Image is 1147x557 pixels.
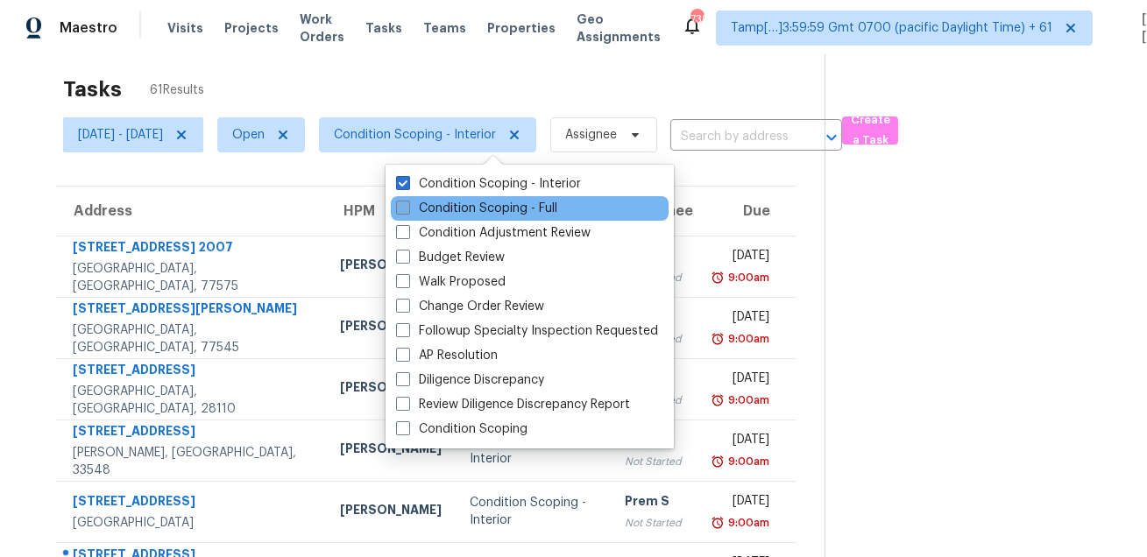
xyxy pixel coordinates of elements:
img: Overdue Alarm Icon [711,391,725,409]
div: [GEOGRAPHIC_DATA], [GEOGRAPHIC_DATA], 77545 [73,321,312,356]
div: Condition Scoping - Interior [470,433,597,468]
div: [PERSON_NAME] [340,501,442,523]
div: [GEOGRAPHIC_DATA], [GEOGRAPHIC_DATA], 77575 [73,260,312,295]
img: Overdue Alarm Icon [711,330,725,348]
span: Maestro [60,19,117,37]
div: [DATE] [716,370,770,391]
div: [GEOGRAPHIC_DATA], [GEOGRAPHIC_DATA], 28110 [73,383,312,418]
span: Tamp[…]3:59:59 Gmt 0700 (pacific Daylight Time) + 61 [731,19,1052,37]
div: [STREET_ADDRESS][PERSON_NAME] [73,300,312,321]
div: [PERSON_NAME], [GEOGRAPHIC_DATA], 33548 [73,444,312,479]
label: Change Order Review [396,298,544,315]
label: Followup Specialty Inspection Requested [396,322,658,340]
label: Review Diligence Discrepancy Report [396,396,630,413]
div: 9:00am [725,391,769,409]
div: [STREET_ADDRESS] [73,422,312,444]
div: [GEOGRAPHIC_DATA] [73,514,312,532]
img: Overdue Alarm Icon [711,269,725,286]
div: [DATE] [716,492,770,514]
img: Overdue Alarm Icon [711,514,725,532]
button: Create a Task [842,116,898,145]
div: [STREET_ADDRESS] [73,361,312,383]
th: Address [56,187,326,236]
div: Not Started [625,514,688,532]
label: Diligence Discrepancy [396,371,544,389]
label: Condition Scoping [396,420,527,438]
label: Budget Review [396,249,505,266]
span: Work Orders [300,11,344,46]
div: [PERSON_NAME] [340,378,442,400]
div: [PERSON_NAME] [340,440,442,462]
span: Tasks [365,22,402,34]
th: HPM [326,187,456,236]
div: Prem S [625,492,688,514]
button: Open [819,125,844,150]
div: [DATE] [716,247,770,269]
div: [PERSON_NAME] [340,256,442,278]
th: Due [702,187,797,236]
img: Overdue Alarm Icon [711,453,725,470]
span: Condition Scoping - Interior [334,126,496,144]
span: Properties [487,19,556,37]
div: 9:00am [725,514,769,532]
div: 9:00am [725,330,769,348]
h2: Tasks [63,81,122,98]
span: Open [232,126,265,144]
span: Assignee [565,126,617,144]
label: AP Resolution [396,347,498,364]
span: 61 Results [150,81,204,99]
div: Condition Scoping - Interior [470,494,597,529]
label: Condition Adjustment Review [396,224,591,242]
span: Projects [224,19,279,37]
div: [STREET_ADDRESS] [73,492,312,514]
div: 739 [690,11,703,28]
div: Not Started [625,453,688,470]
span: Teams [423,19,466,37]
span: Create a Task [851,110,889,151]
input: Search by address [670,123,793,151]
span: Visits [167,19,203,37]
div: 9:00am [725,269,769,286]
label: Condition Scoping - Interior [396,175,581,193]
div: [DATE] [716,431,770,453]
div: 9:00am [725,453,769,470]
div: [STREET_ADDRESS] 2007 [73,238,312,260]
span: [DATE] - [DATE] [78,126,163,144]
label: Condition Scoping - Full [396,200,557,217]
div: [DATE] [716,308,770,330]
span: Geo Assignments [577,11,661,46]
div: [PERSON_NAME] [340,317,442,339]
label: Walk Proposed [396,273,506,291]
